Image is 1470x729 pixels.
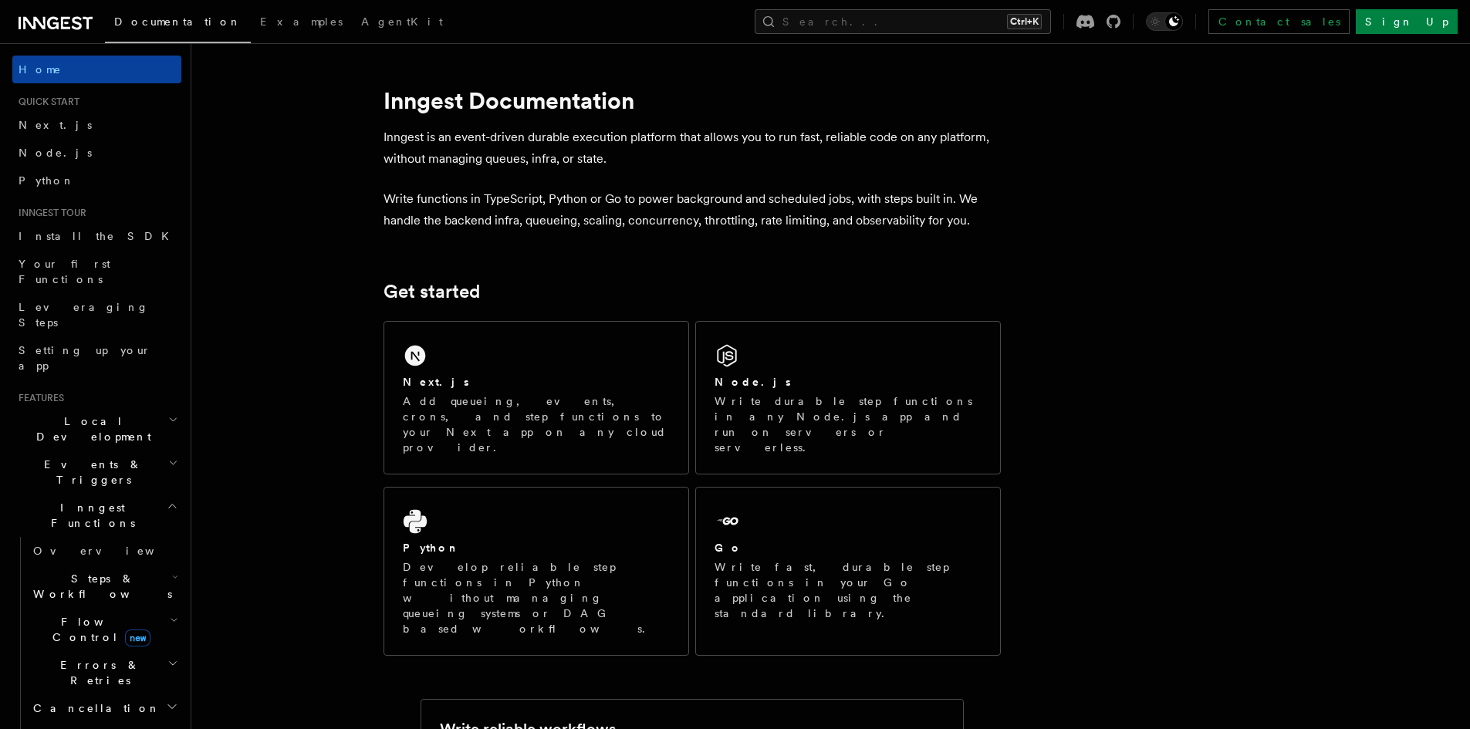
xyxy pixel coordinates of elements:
[19,344,151,372] span: Setting up your app
[12,139,181,167] a: Node.js
[384,188,1001,231] p: Write functions in TypeScript, Python or Go to power background and scheduled jobs, with steps bu...
[19,301,149,329] span: Leveraging Steps
[12,167,181,194] a: Python
[12,392,64,404] span: Features
[12,500,167,531] span: Inngest Functions
[384,321,689,474] a: Next.jsAdd queueing, events, crons, and step functions to your Next app on any cloud provider.
[19,147,92,159] span: Node.js
[755,9,1051,34] button: Search...Ctrl+K
[695,487,1001,656] a: GoWrite fast, durable step functions in your Go application using the standard library.
[1356,9,1458,34] a: Sign Up
[12,56,181,83] a: Home
[12,407,181,451] button: Local Development
[27,571,172,602] span: Steps & Workflows
[19,230,178,242] span: Install the SDK
[12,494,181,537] button: Inngest Functions
[12,222,181,250] a: Install the SDK
[384,487,689,656] a: PythonDevelop reliable step functions in Python without managing queueing systems or DAG based wo...
[12,451,181,494] button: Events & Triggers
[27,537,181,565] a: Overview
[1007,14,1042,29] kbd: Ctrl+K
[361,15,443,28] span: AgentKit
[12,96,79,108] span: Quick start
[715,540,742,555] h2: Go
[403,393,670,455] p: Add queueing, events, crons, and step functions to your Next app on any cloud provider.
[715,374,791,390] h2: Node.js
[384,127,1001,170] p: Inngest is an event-driven durable execution platform that allows you to run fast, reliable code ...
[251,5,352,42] a: Examples
[12,336,181,380] a: Setting up your app
[12,111,181,139] a: Next.js
[19,174,75,187] span: Python
[19,62,62,77] span: Home
[105,5,251,43] a: Documentation
[114,15,242,28] span: Documentation
[403,540,460,555] h2: Python
[715,559,982,621] p: Write fast, durable step functions in your Go application using the standard library.
[27,565,181,608] button: Steps & Workflows
[125,629,150,646] span: new
[19,258,110,285] span: Your first Functions
[27,651,181,694] button: Errors & Retries
[27,694,181,722] button: Cancellation
[352,5,452,42] a: AgentKit
[12,250,181,293] a: Your first Functions
[27,657,167,688] span: Errors & Retries
[715,393,982,455] p: Write durable step functions in any Node.js app and run on servers or serverless.
[12,457,168,488] span: Events & Triggers
[19,119,92,131] span: Next.js
[384,281,480,302] a: Get started
[695,321,1001,474] a: Node.jsWrite durable step functions in any Node.js app and run on servers or serverless.
[403,559,670,636] p: Develop reliable step functions in Python without managing queueing systems or DAG based workflows.
[1146,12,1183,31] button: Toggle dark mode
[384,86,1001,114] h1: Inngest Documentation
[27,614,170,645] span: Flow Control
[260,15,343,28] span: Examples
[12,207,86,219] span: Inngest tour
[1208,9,1350,34] a: Contact sales
[403,374,469,390] h2: Next.js
[33,545,192,557] span: Overview
[27,608,181,651] button: Flow Controlnew
[12,413,168,444] span: Local Development
[12,293,181,336] a: Leveraging Steps
[27,700,161,716] span: Cancellation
